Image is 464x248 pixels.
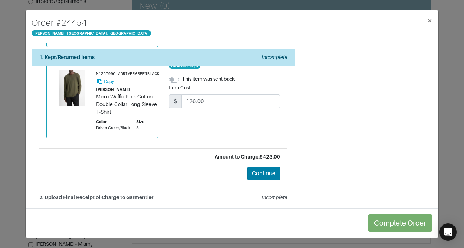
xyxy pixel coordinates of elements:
[39,54,95,60] strong: 1. Kept/Returned Items
[421,10,438,31] button: Close
[169,94,182,108] span: $
[262,54,287,60] em: Incomplete
[136,125,144,131] div: S
[46,153,280,161] div: Amount to Charge: $423.00
[32,30,151,36] span: [PERSON_NAME] - [GEOGRAPHIC_DATA], [GEOGRAPHIC_DATA]
[96,72,159,76] small: M12679964ADRIVERGREENBLACK
[104,79,114,84] small: Copy
[247,167,280,180] button: Continue
[96,125,130,131] div: Driver Green/Black
[96,93,159,116] div: Micro-Waffle Pima Cotton Double-Collar Long-Sleeve T-Shirt
[427,16,432,25] span: ×
[96,77,115,85] button: Copy
[169,84,190,92] label: Item Cost
[368,214,432,232] button: Complete Order
[439,223,457,241] div: Open Intercom Messenger
[169,63,201,69] span: Customer Kept
[96,87,130,92] small: [PERSON_NAME]
[39,194,153,200] strong: 2. Upload Final Receipt of Charge to Garmentier
[136,119,144,125] div: Size
[182,75,235,83] label: This item was sent back
[32,16,151,29] h4: Order # 24454
[96,119,130,125] div: Color
[54,70,90,106] img: Product
[262,194,287,200] em: Incomplete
